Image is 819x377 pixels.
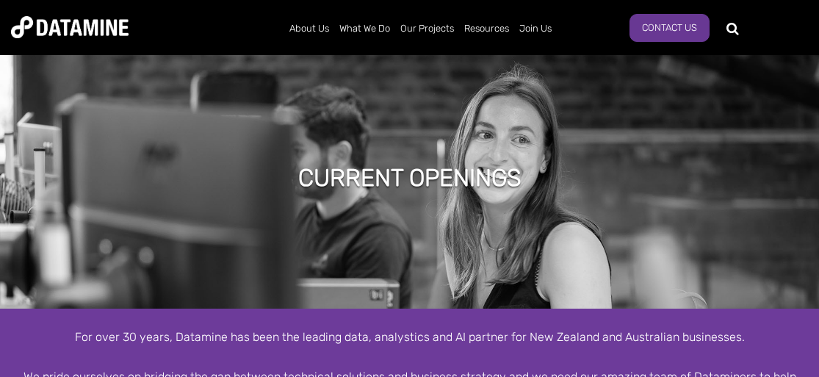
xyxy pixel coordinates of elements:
a: Our Projects [395,10,459,48]
a: About Us [284,10,334,48]
a: Join Us [514,10,557,48]
h1: Current Openings [298,162,522,194]
a: What We Do [334,10,395,48]
img: Datamine [11,16,129,38]
a: Resources [459,10,514,48]
div: For over 30 years, Datamine has been the leading data, analystics and AI partner for New Zealand ... [11,327,808,347]
a: Contact Us [629,14,710,42]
